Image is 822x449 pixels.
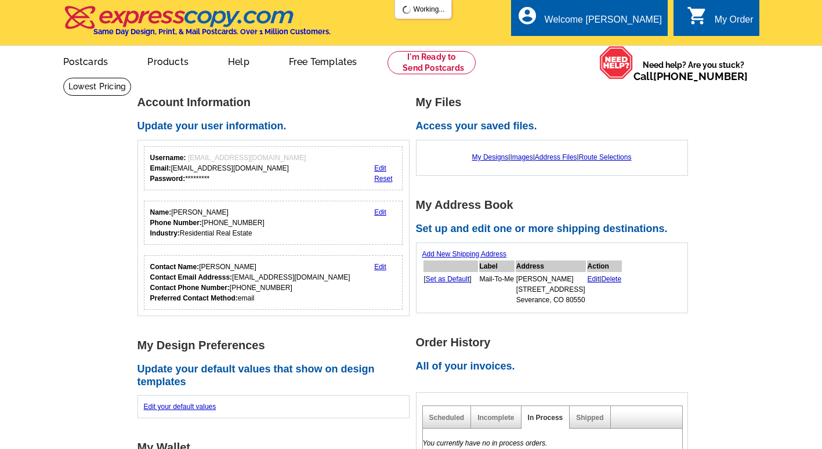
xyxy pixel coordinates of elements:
a: Incomplete [477,414,514,422]
h1: My Files [416,96,694,108]
strong: Password: [150,175,186,183]
div: Your personal details. [144,201,403,245]
h1: My Design Preferences [137,339,416,352]
a: Same Day Design, Print, & Mail Postcards. Over 1 Million Customers. [63,14,331,36]
div: Welcome [PERSON_NAME] [545,15,662,31]
a: My Designs [472,153,509,161]
h1: Order History [416,336,694,349]
strong: Contact Email Addresss: [150,273,233,281]
strong: Contact Name: [150,263,200,271]
em: You currently have no in process orders. [423,439,548,447]
a: Free Templates [270,47,376,74]
div: Your login information. [144,146,403,190]
h2: Update your default values that show on design templates [137,363,416,388]
a: Postcards [45,47,127,74]
td: [PERSON_NAME] [STREET_ADDRESS] Severance, CO 80550 [516,273,586,306]
h4: Same Day Design, Print, & Mail Postcards. Over 1 Million Customers. [93,27,331,36]
strong: Preferred Contact Method: [150,294,238,302]
a: Delete [601,275,621,283]
h1: My Address Book [416,199,694,211]
a: Images [510,153,533,161]
td: | [587,273,622,306]
img: help [599,46,633,79]
span: [EMAIL_ADDRESS][DOMAIN_NAME] [188,154,306,162]
i: account_circle [517,5,538,26]
th: Address [516,260,586,272]
th: Label [479,260,515,272]
a: In Process [528,414,563,422]
a: Edit your default values [144,403,216,411]
a: [PHONE_NUMBER] [653,70,748,82]
h2: Access your saved files. [416,120,694,133]
strong: Name: [150,208,172,216]
div: | | | [422,146,682,168]
a: Address Files [535,153,577,161]
a: Scheduled [429,414,465,422]
div: [PERSON_NAME] [PHONE_NUMBER] Residential Real Estate [150,207,265,238]
th: Action [587,260,622,272]
a: Products [129,47,207,74]
a: shopping_cart My Order [687,13,754,27]
h2: Update your user information. [137,120,416,133]
strong: Phone Number: [150,219,202,227]
a: Reset [374,175,392,183]
h1: Account Information [137,96,416,108]
a: Add New Shipping Address [422,250,506,258]
img: loading... [402,5,411,15]
td: [ ] [423,273,478,306]
a: Help [209,47,268,74]
span: Call [633,70,748,82]
a: Edit [588,275,600,283]
strong: Email: [150,164,171,172]
strong: Username: [150,154,186,162]
a: Set as Default [426,275,469,283]
strong: Industry: [150,229,180,237]
a: Edit [374,164,386,172]
a: Edit [374,208,386,216]
span: Need help? Are you stuck? [633,59,754,82]
a: Edit [374,263,386,271]
strong: Contact Phone Number: [150,284,230,292]
h2: Set up and edit one or more shipping destinations. [416,223,694,236]
div: My Order [715,15,754,31]
div: Who should we contact regarding order issues? [144,255,403,310]
a: Route Selections [579,153,632,161]
div: [PERSON_NAME] [EMAIL_ADDRESS][DOMAIN_NAME] [PHONE_NUMBER] email [150,262,350,303]
h2: All of your invoices. [416,360,694,373]
a: Shipped [576,414,603,422]
i: shopping_cart [687,5,708,26]
td: Mail-To-Me [479,273,515,306]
